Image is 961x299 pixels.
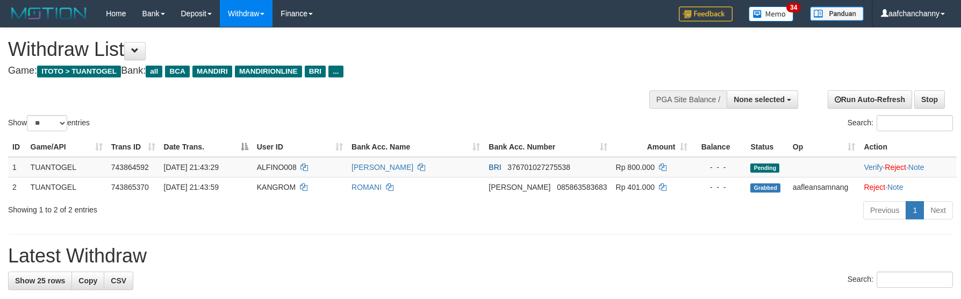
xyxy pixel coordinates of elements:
[8,115,90,131] label: Show entries
[864,183,885,191] a: Reject
[8,177,26,197] td: 2
[15,276,65,285] span: Show 25 rows
[165,66,189,77] span: BCA
[352,163,413,172] a: [PERSON_NAME]
[8,66,630,76] h4: Game: Bank:
[885,163,906,172] a: Reject
[71,272,104,290] a: Copy
[235,66,302,77] span: MANDIRIONLINE
[164,183,219,191] span: [DATE] 21:43:59
[848,272,953,288] label: Search:
[26,137,107,157] th: Game/API: activate to sort column ascending
[160,137,253,157] th: Date Trans.: activate to sort column descending
[863,201,906,219] a: Previous
[750,163,779,173] span: Pending
[8,137,26,157] th: ID
[107,137,160,157] th: Trans ID: activate to sort column ascending
[612,137,692,157] th: Amount: activate to sort column ascending
[859,157,957,177] td: · ·
[923,201,953,219] a: Next
[734,95,785,104] span: None selected
[887,183,903,191] a: Note
[864,163,883,172] a: Verify
[788,177,860,197] td: aafleansamnang
[8,272,72,290] a: Show 25 rows
[489,163,501,172] span: BRI
[616,183,655,191] span: Rp 401.000
[347,137,484,157] th: Bank Acc. Name: activate to sort column ascending
[877,272,953,288] input: Search:
[26,157,107,177] td: TUANTOGEL
[352,183,382,191] a: ROMANI
[649,90,727,109] div: PGA Site Balance /
[164,163,219,172] span: [DATE] 21:43:29
[679,6,733,22] img: Feedback.jpg
[696,162,742,173] div: - - -
[305,66,326,77] span: BRI
[848,115,953,131] label: Search:
[26,177,107,197] td: TUANTOGEL
[507,163,570,172] span: Copy 376701027275538 to clipboard
[746,137,788,157] th: Status
[146,66,162,77] span: all
[192,66,232,77] span: MANDIRI
[908,163,924,172] a: Note
[111,183,149,191] span: 743865370
[27,115,67,131] select: Showentries
[489,183,550,191] span: [PERSON_NAME]
[727,90,798,109] button: None selected
[788,137,860,157] th: Op: activate to sort column ascending
[484,137,611,157] th: Bank Acc. Number: activate to sort column ascending
[8,245,953,267] h1: Latest Withdraw
[37,66,121,77] span: ITOTO > TUANTOGEL
[8,5,90,22] img: MOTION_logo.png
[749,6,794,22] img: Button%20Memo.svg
[257,163,297,172] span: ALFINO008
[111,276,126,285] span: CSV
[828,90,912,109] a: Run Auto-Refresh
[859,177,957,197] td: ·
[8,157,26,177] td: 1
[914,90,945,109] a: Stop
[8,200,392,215] div: Showing 1 to 2 of 2 entries
[696,182,742,193] div: - - -
[78,276,97,285] span: Copy
[877,115,953,131] input: Search:
[750,183,780,193] span: Grabbed
[104,272,133,290] a: CSV
[810,6,864,21] img: panduan.png
[786,3,801,12] span: 34
[257,183,296,191] span: KANGROM
[557,183,607,191] span: Copy 085863583683 to clipboard
[906,201,924,219] a: 1
[253,137,347,157] th: User ID: activate to sort column ascending
[8,39,630,60] h1: Withdraw List
[859,137,957,157] th: Action
[111,163,149,172] span: 743864592
[616,163,655,172] span: Rp 800.000
[692,137,747,157] th: Balance
[328,66,343,77] span: ...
